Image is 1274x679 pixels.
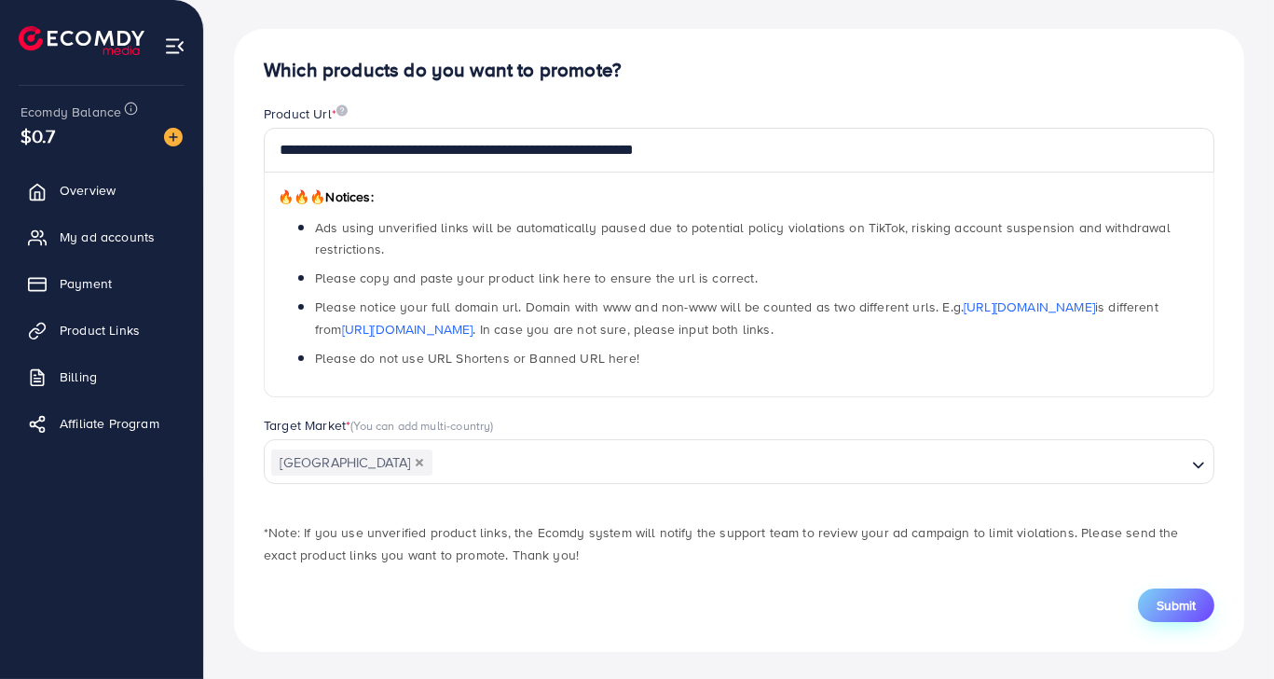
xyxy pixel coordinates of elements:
img: image [164,128,183,146]
span: Overview [60,181,116,200]
h4: Which products do you want to promote? [264,59,1214,82]
a: Billing [14,358,189,395]
a: [URL][DOMAIN_NAME] [342,320,473,339]
button: Submit [1138,589,1214,622]
span: Ads using unverified links will be automatically paused due to potential policy violations on Tik... [315,218,1171,258]
span: Billing [60,367,97,386]
label: Product Url [264,104,348,123]
span: Submit [1157,596,1196,615]
a: Payment [14,265,189,302]
a: Affiliate Program [14,405,189,442]
a: Overview [14,172,189,209]
img: logo [19,26,144,55]
img: menu [164,35,185,57]
p: *Note: If you use unverified product links, the Ecomdy system will notify the support team to rev... [264,521,1214,566]
span: Payment [60,274,112,293]
button: Deselect Pakistan [415,458,424,467]
a: My ad accounts [14,218,189,256]
iframe: Chat [1195,595,1260,665]
span: My ad accounts [60,228,155,246]
span: 🔥🔥🔥 [278,187,325,206]
span: [GEOGRAPHIC_DATA] [271,450,432,476]
img: image [336,104,348,117]
span: Please do not use URL Shortens or Banned URL here! [315,349,639,367]
a: [URL][DOMAIN_NAME] [964,298,1095,316]
span: Ecomdy Balance [21,103,121,121]
span: Affiliate Program [60,414,159,433]
span: Please notice your full domain url. Domain with www and non-www will be counted as two different ... [315,298,1158,338]
span: Please copy and paste your product link here to ensure the url is correct. [315,269,758,287]
span: Notices: [278,187,374,206]
div: Search for option [264,439,1214,484]
span: Product Links [60,321,140,339]
span: (You can add multi-country) [350,417,493,434]
a: Product Links [14,312,189,349]
input: Search for option [434,449,1185,478]
span: $0.7 [21,122,56,149]
label: Target Market [264,416,494,435]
